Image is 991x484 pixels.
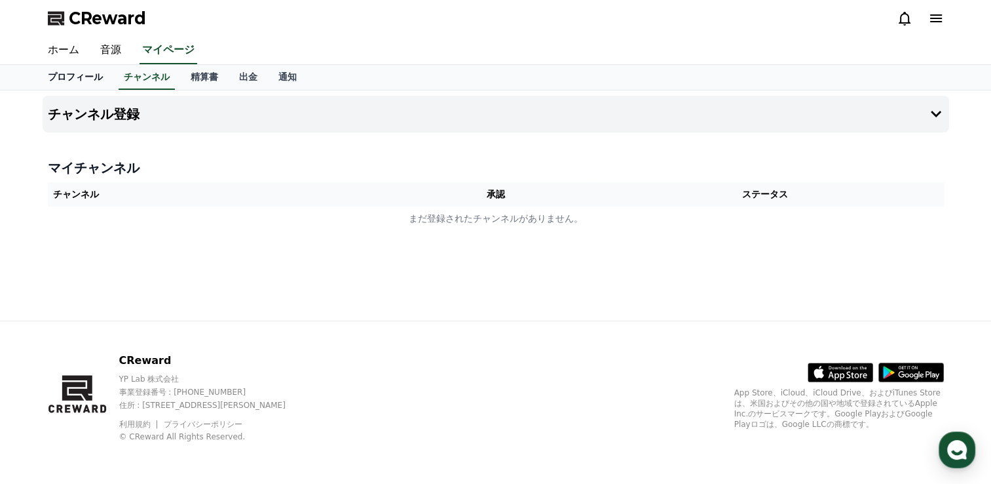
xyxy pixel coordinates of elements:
p: CReward [119,353,308,369]
span: Settings [194,395,226,405]
a: プロフィール [37,65,113,90]
th: チャンネル [48,182,405,207]
th: 承認 [404,182,587,207]
p: 事業登録番号 : [PHONE_NUMBER] [119,387,308,397]
td: まだ登録されたチャンネルがありません。 [48,207,944,231]
a: 音源 [90,37,132,64]
a: プライバシーポリシー [164,420,242,429]
a: 出金 [229,65,268,90]
p: © CReward All Rights Reserved. [119,432,308,442]
span: CReward [69,8,146,29]
a: マイページ [140,37,197,64]
a: Settings [169,375,252,408]
span: Messages [109,395,147,406]
p: 住所 : [STREET_ADDRESS][PERSON_NAME] [119,400,308,411]
a: チャンネル [119,65,175,90]
a: 利用規約 [119,420,160,429]
p: App Store、iCloud、iCloud Drive、およびiTunes Storeは、米国およびその他の国や地域で登録されているApple Inc.のサービスマークです。Google P... [734,388,944,430]
a: 通知 [268,65,307,90]
h4: チャンネル登録 [48,107,140,121]
button: チャンネル登録 [43,96,949,132]
p: YP Lab 株式会社 [119,374,308,384]
h4: マイチャンネル [48,159,944,177]
a: 精算書 [180,65,229,90]
th: ステータス [587,182,944,207]
a: Home [4,375,86,408]
span: Home [33,395,56,405]
a: CReward [48,8,146,29]
a: Messages [86,375,169,408]
a: ホーム [37,37,90,64]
